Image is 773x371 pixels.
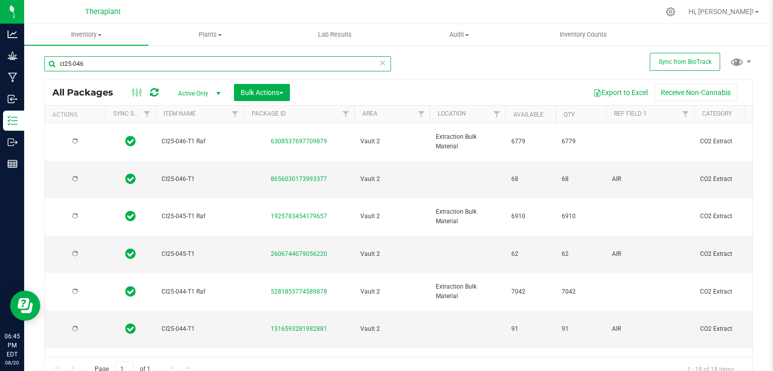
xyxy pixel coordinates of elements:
inline-svg: Outbound [8,137,18,147]
inline-svg: Inbound [8,94,18,104]
span: Audit [398,30,521,39]
span: In Sync [125,285,136,299]
span: CI25-044-T1 Raf [162,287,238,297]
a: Qty [564,111,575,118]
a: Inventory [24,24,148,45]
a: 1516593281982881 [271,325,327,332]
span: 6910 [511,212,550,221]
span: Vault 2 [360,174,424,184]
span: Vault 2 [360,287,424,297]
a: Area [362,110,377,117]
a: Location [438,110,466,117]
div: Actions [52,111,101,118]
span: Bulk Actions [241,88,283,97]
span: In Sync [125,134,136,148]
a: Ref Field 1 [614,110,647,117]
a: 5281855774589878 [271,288,327,295]
span: AIR [612,174,688,184]
span: Lab Results [304,30,365,39]
span: 6910 [562,212,600,221]
span: Extraction Bulk Material [436,207,499,226]
span: 62 [562,249,600,259]
a: Package ID [252,110,286,117]
a: Filter [489,106,505,123]
span: Extraction Bulk Material [436,282,499,301]
span: 7042 [562,287,600,297]
span: Sync from BioTrack [659,58,712,65]
a: 6308537697709879 [271,138,327,145]
a: Sync Status [113,110,152,117]
span: All Packages [52,87,123,98]
span: 91 [562,324,600,334]
span: In Sync [125,209,136,223]
p: 06:45 PM EDT [5,332,20,359]
span: Inventory [24,30,148,39]
span: Clear [379,56,386,69]
span: CI25-045-T1 [162,249,238,259]
span: Extraction Bulk Material [436,132,499,151]
span: CI25-046-T1 [162,174,238,184]
span: In Sync [125,247,136,261]
span: Vault 2 [360,249,424,259]
inline-svg: Reports [8,159,18,169]
a: 8656030173993377 [271,175,327,182]
span: 62 [511,249,550,259]
span: Vault 2 [360,137,424,146]
span: In Sync [125,172,136,186]
div: Manage settings [664,7,677,17]
span: Theraplant [85,8,121,16]
a: Plants [148,24,273,45]
p: 08/20 [5,359,20,366]
iframe: Resource center [10,291,40,321]
a: 2606744079056220 [271,250,327,257]
a: Filter [677,106,694,123]
span: CI25-046-T1 Raf [162,137,238,146]
a: Audit [397,24,521,45]
inline-svg: Inventory [8,116,18,126]
a: Lab Results [273,24,397,45]
span: 6779 [562,137,600,146]
span: Inventory Counts [546,30,621,39]
span: 91 [511,324,550,334]
span: Vault 2 [360,324,424,334]
inline-svg: Analytics [8,29,18,39]
a: Item Name [164,110,196,117]
button: Export to Excel [587,84,654,101]
span: AIR [612,324,688,334]
a: Filter [338,106,354,123]
inline-svg: Grow [8,51,18,61]
button: Receive Non-Cannabis [654,84,737,101]
a: Inventory Counts [521,24,646,45]
span: CI25-045-T1 Raf [162,212,238,221]
a: Filter [413,106,430,123]
span: 7042 [511,287,550,297]
span: CI25-044-T1 [162,324,238,334]
a: 1925783454179657 [271,213,327,220]
button: Bulk Actions [234,84,290,101]
span: 68 [511,174,550,184]
span: AIR [612,249,688,259]
span: Plants [149,30,272,39]
a: Filter [227,106,244,123]
a: Filter [139,106,156,123]
a: Category [702,110,732,117]
input: Search Package ID, Item Name, SKU, Lot or Part Number... [44,56,391,71]
span: 6779 [511,137,550,146]
button: Sync from BioTrack [650,53,720,71]
span: 68 [562,174,600,184]
span: Vault 2 [360,212,424,221]
inline-svg: Manufacturing [8,72,18,82]
span: In Sync [125,322,136,336]
a: Available [513,111,544,118]
span: Hi, [PERSON_NAME]! [688,8,754,16]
